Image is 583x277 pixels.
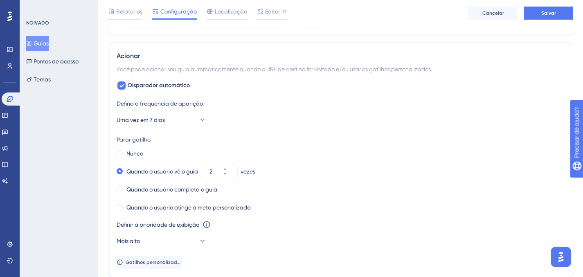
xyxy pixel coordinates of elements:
[241,168,255,175] font: vezes
[117,66,432,72] font: Você pode acionar seu guia automaticamente quando o URL de destino for visitado e/ou usar os gati...
[34,76,51,83] font: Temas
[34,40,49,47] font: Guias
[116,8,142,15] font: Relatórios
[34,58,79,65] font: Pontos de acesso
[117,233,207,249] button: Mais alto
[128,82,190,89] font: Disparador automático
[117,136,151,143] font: Parar gatilho
[117,117,165,123] font: Uma vez em 7 dias
[117,238,140,244] font: Mais alto
[126,259,182,265] font: Gatilhos personalizados
[468,7,518,20] button: Cancelar
[117,112,207,128] button: Uma vez em 7 dias
[215,8,247,15] font: Localização
[549,245,573,269] iframe: Iniciador do Assistente de IA do UserGuiding
[126,168,198,175] font: Quando o usuário vê o guia
[117,52,140,60] font: Acionar
[265,8,280,15] font: Editor
[524,7,573,20] button: Salvar
[126,150,144,157] font: Nunca
[26,36,49,51] button: Guias
[117,221,199,228] font: Definir a prioridade de exibição
[117,256,182,269] button: Gatilhos personalizados
[117,100,203,107] font: Defina a frequência de aparição
[160,8,197,15] font: Configuração
[19,4,70,10] font: Precisar de ajuda?
[26,54,79,69] button: Pontos de acesso
[482,10,504,16] font: Cancelar
[26,72,51,87] button: Temas
[126,204,251,211] font: Quando o usuário atinge a meta personalizada
[26,20,49,26] font: NOIVADO
[541,10,556,16] font: Salvar
[126,186,217,193] font: Quando o usuário completa o guia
